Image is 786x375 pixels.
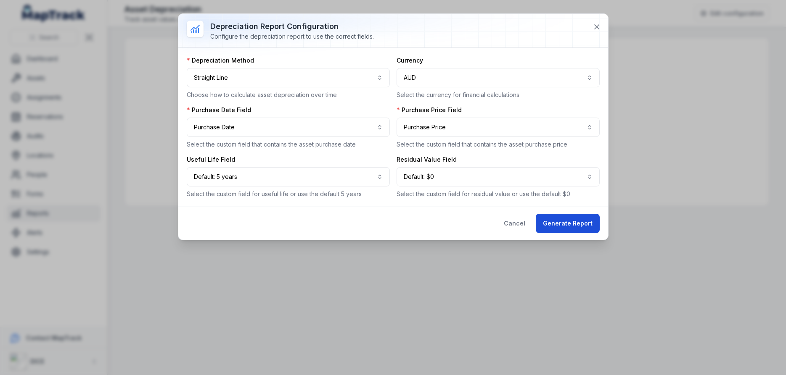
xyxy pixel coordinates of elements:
[210,32,374,41] div: Configure the depreciation report to use the correct fields.
[497,214,532,233] button: Cancel
[187,91,390,99] p: Choose how to calculate asset depreciation over time
[187,190,390,198] p: Select the custom field for useful life or use the default 5 years
[397,56,423,65] label: Currency
[397,106,462,114] label: Purchase Price Field
[397,91,600,99] p: Select the currency for financial calculations
[187,118,390,137] button: Purchase Date
[397,190,600,198] p: Select the custom field for residual value or use the default $0
[536,214,600,233] button: Generate Report
[397,140,600,149] p: Select the custom field that contains the asset purchase price
[187,106,251,114] label: Purchase Date Field
[187,155,235,164] label: Useful Life Field
[187,167,390,186] button: Default: 5 years
[187,68,390,87] button: Straight Line
[210,21,374,32] h3: Depreciation Report Configuration
[187,56,254,65] label: Depreciation Method
[397,167,600,186] button: Default: $0
[187,140,390,149] p: Select the custom field that contains the asset purchase date
[397,155,457,164] label: Residual Value Field
[397,118,600,137] button: Purchase Price
[397,68,600,87] button: AUD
